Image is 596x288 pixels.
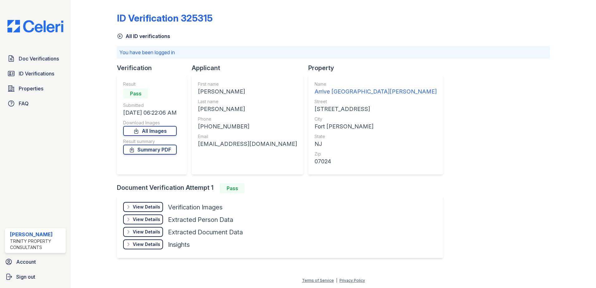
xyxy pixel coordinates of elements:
[198,116,297,122] div: Phone
[315,122,437,131] div: Fort [PERSON_NAME]
[315,140,437,148] div: NJ
[19,70,54,77] span: ID Verifications
[168,203,223,212] div: Verification Images
[123,120,177,126] div: Download Images
[16,258,36,266] span: Account
[16,273,35,281] span: Sign out
[123,102,177,108] div: Submitted
[198,140,297,148] div: [EMAIL_ADDRESS][DOMAIN_NAME]
[123,81,177,87] div: Result
[198,122,297,131] div: [PHONE_NUMBER]
[168,215,233,224] div: Extracted Person Data
[133,229,160,235] div: View Details
[315,98,437,105] div: Street
[5,52,66,65] a: Doc Verifications
[315,81,437,87] div: Name
[117,64,192,72] div: Verification
[220,183,245,193] div: Pass
[302,278,334,283] a: Terms of Service
[19,85,43,92] span: Properties
[198,105,297,113] div: [PERSON_NAME]
[2,20,68,32] img: CE_Logo_Blue-a8612792a0a2168367f1c8372b55b34899dd931a85d93a1a3d3e32e68fde9ad4.png
[117,32,170,40] a: All ID verifications
[5,82,66,95] a: Properties
[19,55,59,62] span: Doc Verifications
[198,98,297,105] div: Last name
[10,238,63,251] div: Trinity Property Consultants
[198,87,297,96] div: [PERSON_NAME]
[315,87,437,96] div: Arrive [GEOGRAPHIC_DATA][PERSON_NAME]
[198,81,297,87] div: First name
[133,216,160,223] div: View Details
[315,133,437,140] div: State
[123,145,177,155] a: Summary PDF
[315,151,437,157] div: Zip
[117,12,213,24] div: ID Verification 325315
[2,256,68,268] a: Account
[117,183,448,193] div: Document Verification Attempt 1
[19,100,29,107] span: FAQ
[168,240,190,249] div: Insights
[5,67,66,80] a: ID Verifications
[315,105,437,113] div: [STREET_ADDRESS]
[5,97,66,110] a: FAQ
[123,89,148,98] div: Pass
[192,64,308,72] div: Applicant
[123,108,177,117] div: [DATE] 06:22:06 AM
[168,228,243,237] div: Extracted Document Data
[10,231,63,238] div: [PERSON_NAME]
[2,271,68,283] a: Sign out
[198,133,297,140] div: Email
[315,116,437,122] div: City
[123,126,177,136] a: All Images
[308,64,448,72] div: Property
[315,81,437,96] a: Name Arrive [GEOGRAPHIC_DATA][PERSON_NAME]
[336,278,337,283] div: |
[339,278,365,283] a: Privacy Policy
[133,204,160,210] div: View Details
[133,241,160,247] div: View Details
[123,138,177,145] div: Result summary
[315,157,437,166] div: 07024
[119,49,547,56] p: You have been logged in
